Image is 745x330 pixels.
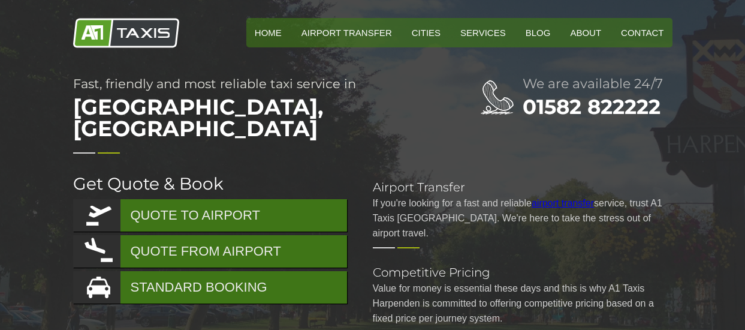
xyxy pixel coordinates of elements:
[517,18,559,47] a: Blog
[246,18,290,47] a: HOME
[403,18,449,47] a: Cities
[73,175,349,192] h2: Get Quote & Book
[293,18,400,47] a: Airport Transfer
[562,18,610,47] a: About
[73,199,347,232] a: QUOTE TO AIRPORT
[452,18,514,47] a: Services
[532,198,594,208] a: airport transfer
[523,77,672,91] h2: We are available 24/7
[373,196,672,241] p: If you're looking for a fast and reliable service, trust A1 Taxis [GEOGRAPHIC_DATA]. We're here t...
[73,235,347,268] a: QUOTE FROM AIRPORT
[73,77,433,145] h1: Fast, friendly and most reliable taxi service in
[373,281,672,326] p: Value for money is essential these days and this is why A1 Taxis Harpenden is committed to offeri...
[523,94,660,119] a: 01582 822222
[373,266,672,278] h2: Competitive Pricing
[373,181,672,193] h2: Airport Transfer
[73,18,179,48] img: A1 Taxis
[73,271,347,304] a: STANDARD BOOKING
[73,90,433,145] span: [GEOGRAPHIC_DATA], [GEOGRAPHIC_DATA]
[613,18,672,47] a: Contact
